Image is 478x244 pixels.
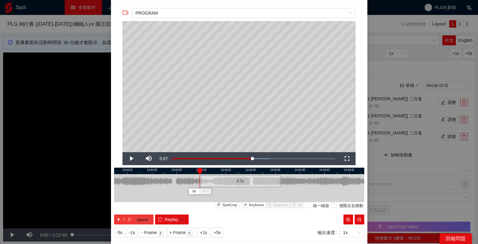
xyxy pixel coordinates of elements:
span: 1x [343,228,361,237]
button: +1s [197,228,209,237]
button: +5s [211,228,223,237]
button: Mute [140,152,157,165]
button: deleteAll [290,202,304,208]
span: -5s [117,229,122,236]
span: thunderbolt [217,203,220,207]
button: OUT [200,188,211,194]
div: Progress Bar [172,158,335,159]
span: - Frame [141,229,157,236]
button: Play [122,152,140,165]
button: Fullscreen [338,152,356,165]
div: 6.5 s [200,175,281,187]
button: zoom-in [343,215,353,224]
span: 5:07 [159,156,168,161]
button: zoom-out [355,215,364,224]
button: deleteKeyframe [266,202,291,208]
kbd: space [135,217,150,223]
button: IN [189,188,200,194]
span: + Frame [169,229,186,236]
span: Replay [165,216,178,223]
button: reloadReplayr [155,215,188,224]
label: 輸出速度 [318,228,339,237]
div: 回報問題 [439,233,472,244]
button: -5s [114,228,125,237]
kbd: r [179,217,185,223]
span: zoom-in [346,217,350,222]
button: + Framec [167,228,196,237]
span: IN [192,189,196,194]
span: +5s [214,229,221,236]
span: 僅限左右移動 [337,203,366,209]
span: Keyframe [249,202,264,208]
button: - Framez [139,228,167,237]
span: plus [244,203,247,207]
kbd: c [186,230,193,236]
span: PROGRAM [136,8,352,18]
span: 統一縮放 [310,203,332,209]
button: -1s [126,228,137,237]
span: SpotCrop [222,202,237,208]
span: -1s [129,229,135,236]
span: zoom-out [357,217,361,222]
span: +1s [200,229,207,236]
span: / [123,216,125,223]
button: thunderboltSpotCrop [215,202,239,208]
span: caret-right [117,217,121,222]
span: pause [127,217,131,222]
div: Video Player [122,21,356,152]
kbd: z [158,230,164,236]
span: reload [158,217,162,222]
span: video-camera [122,10,129,16]
button: plusKeyframe [241,202,266,208]
button: caret-right/pausespace [114,215,154,224]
